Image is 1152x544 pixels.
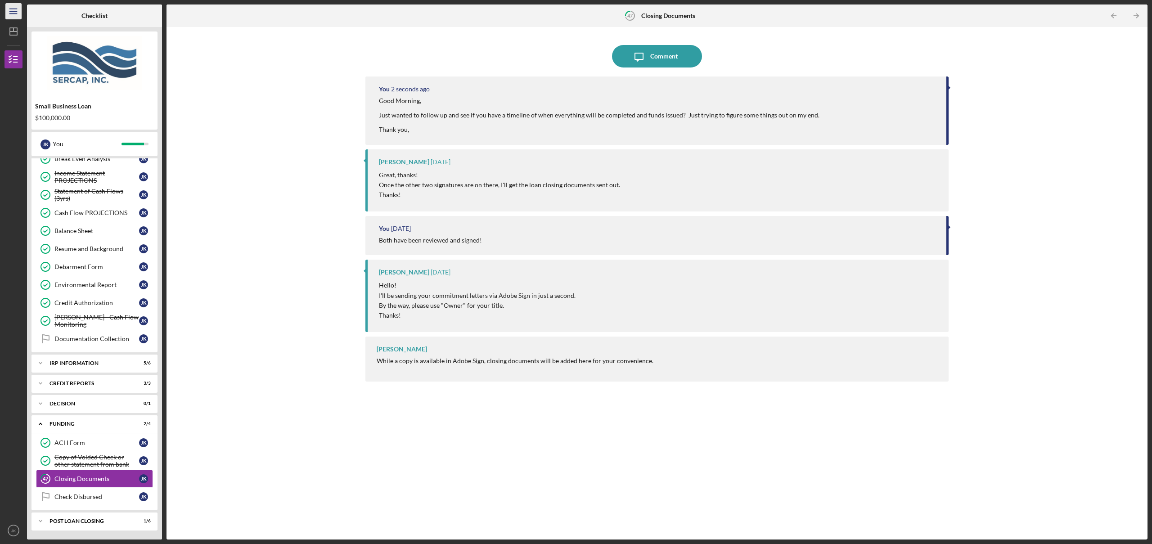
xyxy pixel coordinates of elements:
[641,12,695,19] b: Closing Documents
[391,225,411,232] time: 2025-09-18 17:24
[139,492,148,501] div: J K
[36,258,153,276] a: Debarment FormJK
[36,186,153,204] a: Statement of Cash Flows (3yrs)JK
[54,170,139,184] div: Income Statement PROJECTIONS
[139,262,148,271] div: J K
[139,244,148,253] div: J K
[54,475,139,482] div: Closing Documents
[36,330,153,348] a: Documentation CollectionJK
[31,36,157,90] img: Product logo
[379,190,620,200] p: Thanks!
[11,528,16,533] text: JK
[53,136,121,152] div: You
[49,421,128,427] div: Funding
[36,488,153,506] a: Check DisbursedJK
[377,346,427,353] div: [PERSON_NAME]
[379,269,429,276] div: [PERSON_NAME]
[139,172,148,181] div: J K
[54,299,139,306] div: Credit Authorization
[139,438,148,447] div: J K
[36,150,153,168] a: Break Even AnalysisJK
[379,85,390,93] div: You
[49,360,128,366] div: IRP Information
[139,474,148,483] div: J K
[139,226,148,235] div: J K
[139,154,148,163] div: J K
[627,13,633,18] tspan: 47
[135,401,151,406] div: 0 / 1
[4,522,22,540] button: JK
[36,240,153,258] a: Resume and BackgroundJK
[135,421,151,427] div: 2 / 4
[43,476,49,482] tspan: 47
[139,456,148,465] div: J K
[139,208,148,217] div: J K
[54,227,139,234] div: Balance Sheet
[54,281,139,288] div: Environmental Report
[54,245,139,252] div: Resume and Background
[135,518,151,524] div: 1 / 6
[36,276,153,294] a: Environmental ReportJK
[612,45,702,67] button: Comment
[135,360,151,366] div: 5 / 6
[49,518,128,524] div: POST LOAN CLOSING
[431,269,450,276] time: 2025-09-18 17:08
[54,314,139,328] div: [PERSON_NAME] - Cash Flow Monitoring
[139,190,148,199] div: J K
[36,312,153,330] a: [PERSON_NAME] - Cash Flow MonitoringJK
[36,294,153,312] a: Credit AuthorizationJK
[54,335,139,342] div: Documentation Collection
[54,263,139,270] div: Debarment Form
[139,334,148,343] div: J K
[54,439,139,446] div: ACH Form
[36,470,153,488] a: 47Closing DocumentsJK
[81,12,108,19] b: Checklist
[49,401,128,406] div: Decision
[35,103,154,110] div: Small Business Loan
[379,158,429,166] div: [PERSON_NAME]
[36,434,153,452] a: ACH FormJK
[379,225,390,232] div: You
[36,452,153,470] a: Copy of Voided Check or other statement from bankJK
[139,280,148,289] div: J K
[431,158,450,166] time: 2025-09-18 17:40
[377,357,653,364] div: While a copy is available in Adobe Sign, closing documents will be added here for your convenience.
[379,301,576,310] p: By the way, please use "Owner" for your title.
[35,114,154,121] div: $100,000.00
[54,454,139,468] div: Copy of Voided Check or other statement from bank
[650,45,678,67] div: Comment
[54,188,139,202] div: Statement of Cash Flows (3yrs)
[379,310,576,320] p: Thanks!
[391,85,430,93] time: 2025-09-23 15:28
[379,237,482,244] div: Both have been reviewed and signed!
[379,291,576,301] p: I'll be sending your commitment letters via Adobe Sign in just a second.
[54,155,139,162] div: Break Even Analysis
[135,381,151,386] div: 3 / 3
[139,316,148,325] div: J K
[379,97,819,133] div: Good Morning, Just wanted to follow up and see if you have a timeline of when everything will be ...
[49,381,128,386] div: credit reports
[54,209,139,216] div: Cash Flow PROJECTIONS
[36,168,153,186] a: Income Statement PROJECTIONSJK
[36,204,153,222] a: Cash Flow PROJECTIONSJK
[139,298,148,307] div: J K
[379,280,576,290] p: Hello!
[36,222,153,240] a: Balance SheetJK
[379,180,620,190] p: Once the other two signatures are on there, I'll get the loan closing documents sent out.
[379,170,620,180] p: Great, thanks!
[40,139,50,149] div: J K
[54,493,139,500] div: Check Disbursed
